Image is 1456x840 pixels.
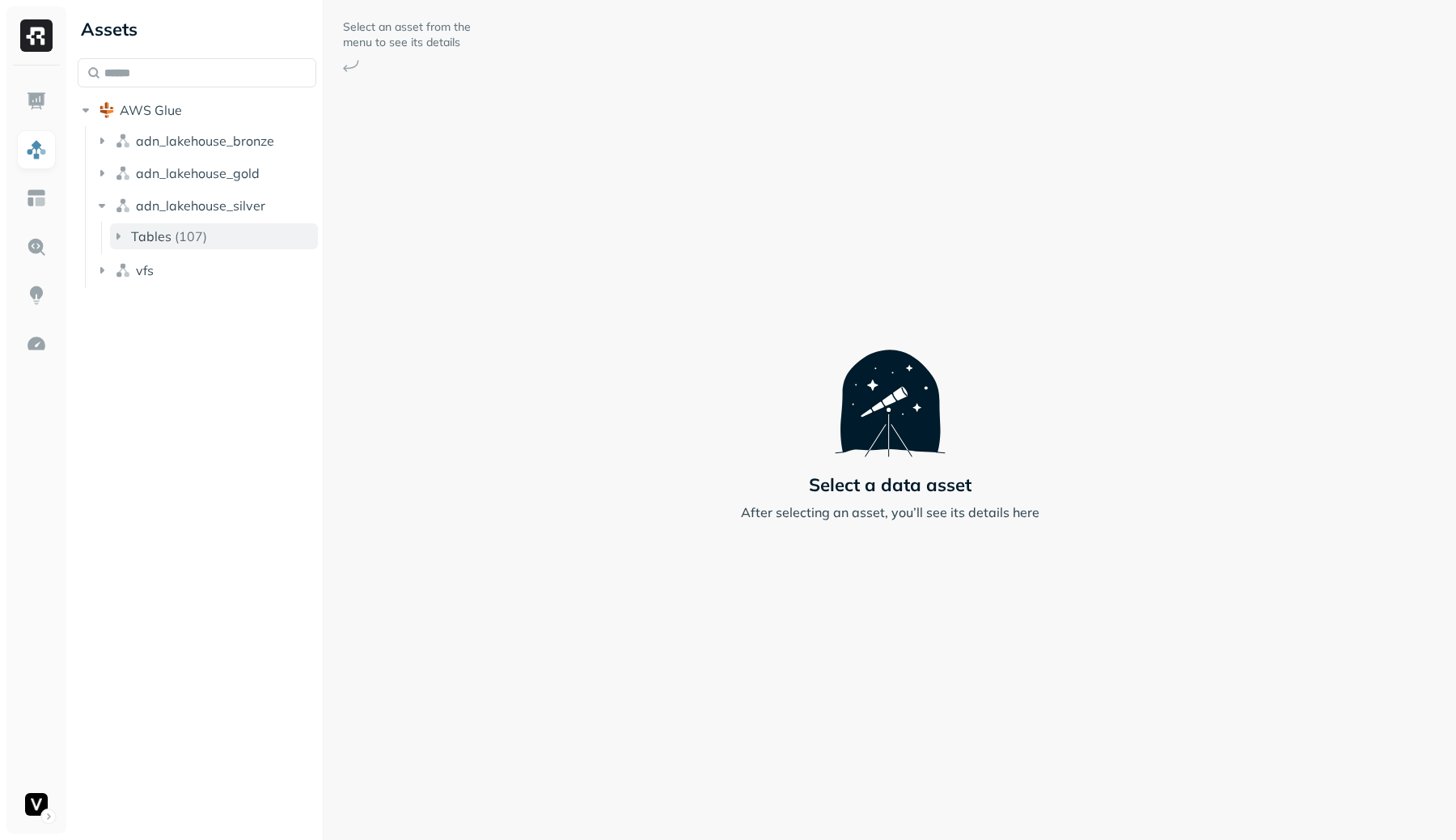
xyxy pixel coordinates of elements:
img: Ryft [20,19,53,52]
img: Dashboard [26,91,47,112]
img: Query Explorer [26,236,47,257]
p: Select an asset from the menu to see its details [343,19,472,50]
img: Telescope [835,318,946,457]
img: Insights [26,285,47,306]
button: vfs [94,257,317,283]
button: adn_lakehouse_gold [94,160,317,186]
span: adn_lakehouse_silver [136,197,265,214]
img: namespace [115,262,131,278]
img: Assets [26,139,47,160]
img: Asset Explorer [26,188,47,209]
span: adn_lakehouse_bronze [136,133,274,149]
img: namespace [115,165,131,181]
p: After selecting an asset, you’ll see its details here [741,503,1039,522]
button: adn_lakehouse_silver [94,193,317,218]
img: Voodoo [25,793,48,816]
img: root [99,102,115,118]
button: Tables(107) [110,223,318,249]
span: Tables [131,228,171,244]
div: Assets [78,16,316,42]
span: AWS Glue [120,102,182,118]
span: vfs [136,262,154,278]
p: Select a data asset [809,473,971,496]
img: namespace [115,133,131,149]
p: ( 107 ) [175,228,207,244]
img: Arrow [343,60,359,72]
span: adn_lakehouse_gold [136,165,260,181]
img: namespace [115,197,131,214]
button: AWS Glue [78,97,316,123]
button: adn_lakehouse_bronze [94,128,317,154]
img: Optimization [26,333,47,354]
